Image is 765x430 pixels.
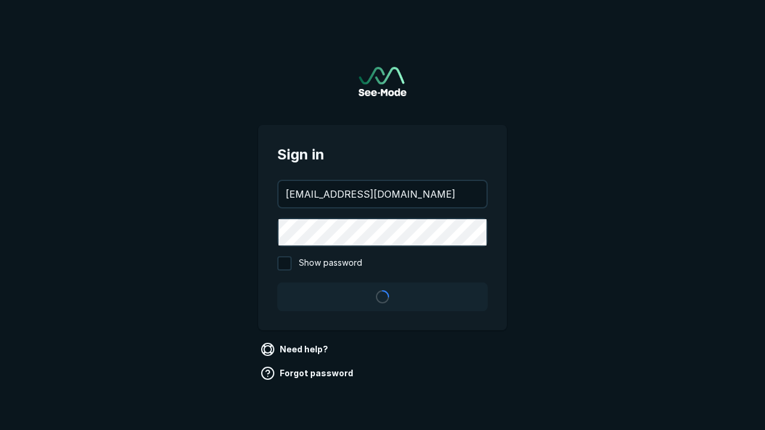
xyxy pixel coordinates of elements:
a: Go to sign in [359,67,406,96]
input: your@email.com [279,181,486,207]
a: Forgot password [258,364,358,383]
img: See-Mode Logo [359,67,406,96]
a: Need help? [258,340,333,359]
span: Sign in [277,144,488,165]
span: Show password [299,256,362,271]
